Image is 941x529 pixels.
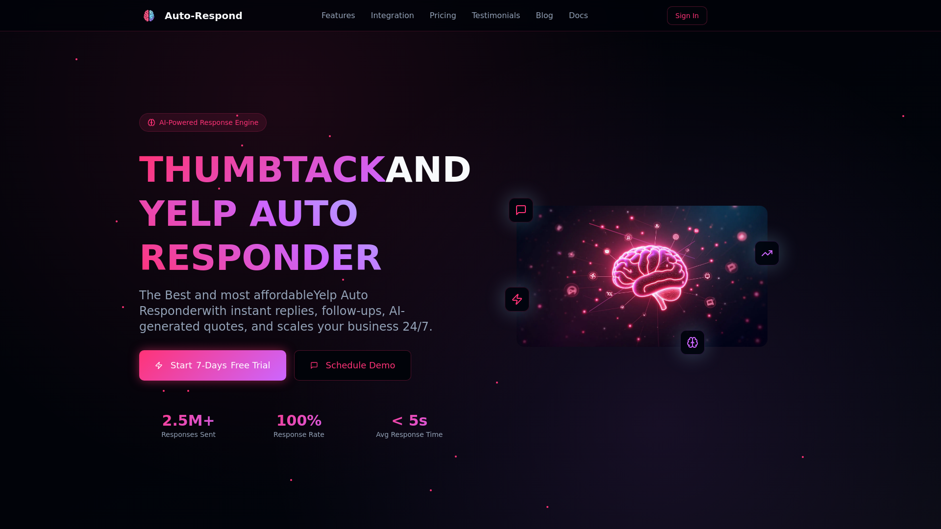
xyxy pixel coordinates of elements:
[322,10,355,22] a: Features
[139,289,368,318] span: Yelp Auto Responder
[139,192,459,280] h1: YELP AUTO RESPONDER
[249,412,348,430] div: 100%
[472,10,520,22] a: Testimonials
[143,9,155,22] img: Auto-Respond Logo
[536,10,553,22] a: Blog
[159,118,258,127] span: AI-Powered Response Engine
[710,5,807,27] iframe: Sign in with Google Button
[667,6,707,25] a: Sign In
[517,206,768,347] img: AI Neural Network Brain
[249,430,348,439] div: Response Rate
[139,430,238,439] div: Responses Sent
[139,6,243,25] a: Auto-Respond LogoAuto-Respond
[371,10,414,22] a: Integration
[139,288,459,335] p: The Best and most affordable with instant replies, follow-ups, AI-generated quotes, and scales yo...
[430,10,456,22] a: Pricing
[360,430,459,439] div: Avg Response Time
[139,350,286,381] a: Start7-DaysFree Trial
[139,149,385,190] span: THUMBTACK
[196,359,227,372] span: 7-Days
[165,9,243,23] div: Auto-Respond
[294,350,412,381] button: Schedule Demo
[360,412,459,430] div: < 5s
[569,10,588,22] a: Docs
[385,149,471,190] span: AND
[139,412,238,430] div: 2.5M+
